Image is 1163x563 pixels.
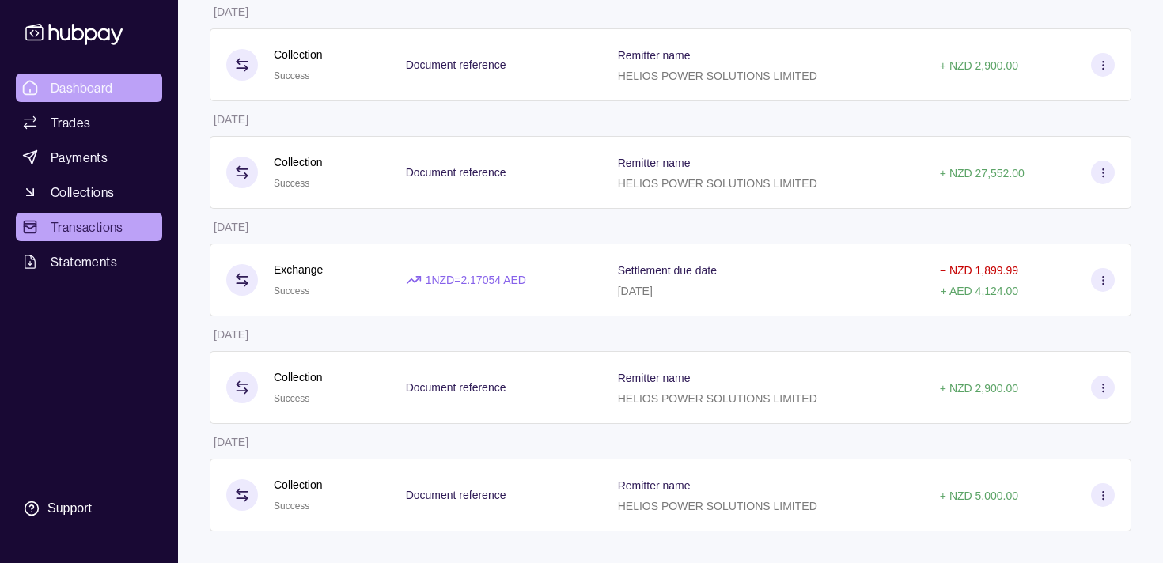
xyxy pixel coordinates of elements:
[940,264,1018,277] p: − NZD 1,899.99
[618,49,691,62] p: Remitter name
[406,489,506,501] p: Document reference
[941,285,1018,297] p: + AED 4,124.00
[406,381,506,394] p: Document reference
[618,372,691,384] p: Remitter name
[51,78,113,97] span: Dashboard
[426,271,526,289] p: 1 NZD = 2.17054 AED
[16,178,162,206] a: Collections
[274,285,309,297] span: Success
[274,153,322,171] p: Collection
[51,148,108,167] span: Payments
[214,6,248,18] p: [DATE]
[16,108,162,137] a: Trades
[940,489,1018,502] p: + NZD 5,000.00
[16,492,162,525] a: Support
[274,368,322,386] p: Collection
[274,261,323,278] p: Exchange
[214,436,248,448] p: [DATE]
[274,501,309,512] span: Success
[940,382,1018,395] p: + NZD 2,900.00
[51,113,90,132] span: Trades
[618,70,817,82] p: HELIOS POWER SOLUTIONS LIMITED
[274,178,309,189] span: Success
[274,476,322,493] p: Collection
[214,328,248,341] p: [DATE]
[406,166,506,179] p: Document reference
[618,285,653,297] p: [DATE]
[16,247,162,276] a: Statements
[51,252,117,271] span: Statements
[16,213,162,241] a: Transactions
[618,500,817,512] p: HELIOS POWER SOLUTIONS LIMITED
[214,113,248,126] p: [DATE]
[51,183,114,202] span: Collections
[940,167,1025,179] p: + NZD 27,552.00
[274,46,322,63] p: Collection
[274,70,309,81] span: Success
[47,500,92,517] div: Support
[51,217,123,236] span: Transactions
[618,479,691,492] p: Remitter name
[406,59,506,71] p: Document reference
[16,74,162,102] a: Dashboard
[16,143,162,172] a: Payments
[618,264,717,277] p: Settlement due date
[618,157,691,169] p: Remitter name
[274,393,309,404] span: Success
[214,221,248,233] p: [DATE]
[940,59,1018,72] p: + NZD 2,900.00
[618,177,817,190] p: HELIOS POWER SOLUTIONS LIMITED
[618,392,817,405] p: HELIOS POWER SOLUTIONS LIMITED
